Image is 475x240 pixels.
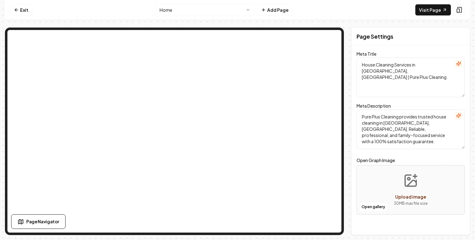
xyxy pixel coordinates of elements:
[415,4,451,15] a: Visit Page
[394,200,428,207] p: 30 MB max file size
[389,168,433,212] button: Upload image
[359,202,387,212] button: Open gallery
[11,214,66,229] button: Page Navigator
[357,103,391,109] label: Meta Description
[357,156,465,164] label: Open Graph Image
[26,218,59,225] span: Page Navigator
[395,194,426,199] span: Upload image
[357,51,376,57] label: Meta Title
[357,32,393,41] h2: Page Settings
[257,4,293,15] button: Add Page
[10,4,32,15] a: Exit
